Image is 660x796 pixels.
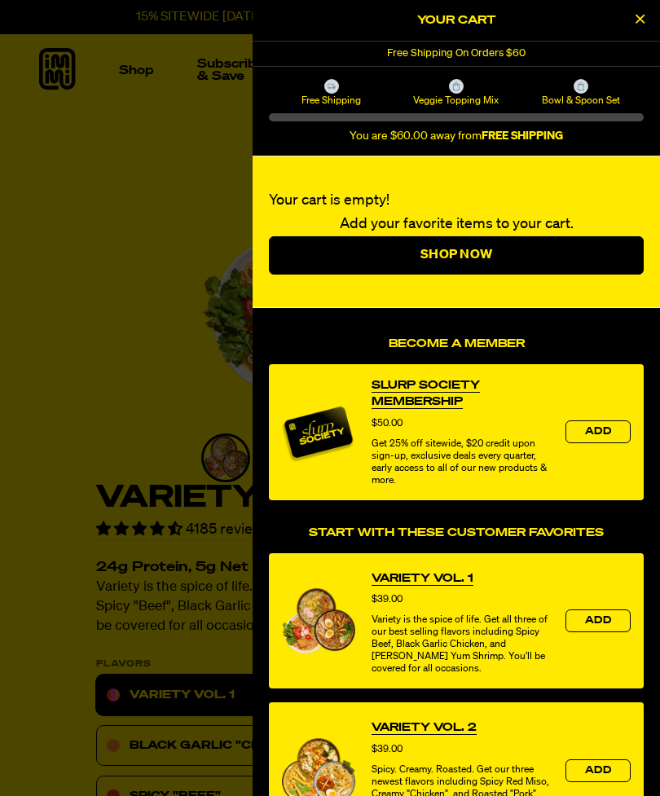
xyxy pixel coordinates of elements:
div: Get 25% off sitewide, $20 credit upon sign-up, exclusive deals every quarter, early access to all... [372,438,549,487]
span: Veggie Topping Mix [396,94,516,107]
span: $50.00 [372,419,403,429]
p: Add your favorite items to your cart. [269,213,644,236]
h4: Start With These Customer Favorites [269,526,644,540]
button: Add the product, Variety Vol. 1 to Cart [565,609,631,632]
a: View Variety Vol. 2 [372,719,477,736]
span: $39.00 [372,745,403,754]
span: $39.00 [372,595,403,605]
button: Add the product, Variety Vol. 2 to Cart [565,759,631,782]
a: View Slurp Society Membership [372,377,549,410]
span: Add [585,616,611,626]
div: product [269,364,644,500]
div: product [269,553,644,689]
span: Bowl & Spoon Set [521,94,641,107]
span: Add [585,427,611,437]
button: Add the product, Slurp Society Membership to Cart [565,420,631,443]
h2: Your Cart [269,8,644,33]
a: View Variety Vol. 1 [372,570,473,587]
div: Variety is the spice of life. Get all three of our best selling flavors including Spicy Beef, Bla... [372,614,549,675]
span: Free Shipping [271,94,391,107]
div: Your cart is empty! [253,156,660,308]
span: Add [585,766,611,776]
div: 1 of 1 [253,42,660,66]
b: FREE SHIPPING [482,130,563,142]
img: Membership image [282,396,355,469]
h4: Become a Member [269,337,644,351]
img: View Variety Vol. 1 [282,588,355,653]
a: Shop Now [269,236,644,275]
div: You are $60.00 away from [269,130,644,143]
button: Close Cart [627,8,652,33]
